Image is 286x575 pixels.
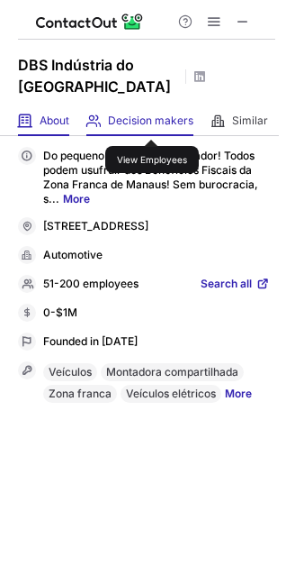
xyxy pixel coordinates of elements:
p: Do pequeno ao grande importador! Todos podem usufruir dos Benefícios Fiscais da Zona Franca de Ma... [43,149,270,206]
div: Founded in [DATE] [43,334,270,351]
span: About [40,114,69,128]
span: Similar [232,114,268,128]
img: ContactOut v5.3.10 [36,11,144,32]
div: 0-$1M [43,306,270,322]
span: Decision makers [108,114,193,128]
span: Search all [201,277,252,293]
div: Veículos elétricos [121,385,221,403]
div: [STREET_ADDRESS] [43,219,270,235]
a: More [63,192,90,205]
div: Zona franca [43,385,117,403]
div: Automotive [43,248,270,264]
div: Montadora compartilhada [101,363,244,381]
a: Search all [201,277,270,293]
h1: DBS Indústria do [GEOGRAPHIC_DATA] [18,54,180,97]
a: More [225,385,252,406]
p: 51-200 employees [43,277,139,293]
div: Veículos [43,363,97,381]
